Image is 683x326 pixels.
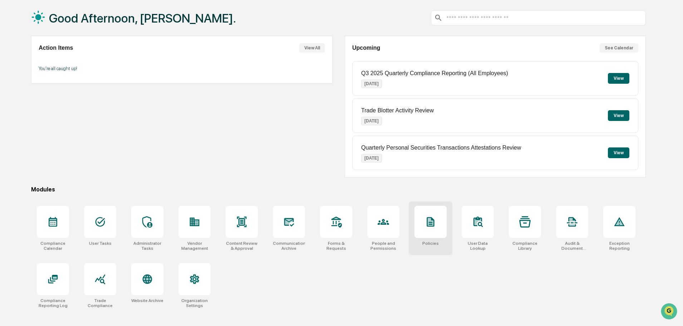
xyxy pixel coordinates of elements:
div: Trade Compliance [84,298,116,308]
div: Audit & Document Logs [556,241,588,251]
img: 1746055101610-c473b297-6a78-478c-a979-82029cc54cd1 [7,55,20,68]
span: • [59,97,62,103]
button: View All [299,43,325,53]
span: [PERSON_NAME] [22,97,58,103]
img: 1746055101610-c473b297-6a78-478c-a979-82029cc54cd1 [14,98,20,103]
p: [DATE] [361,117,382,125]
img: 8933085812038_c878075ebb4cc5468115_72.jpg [15,55,28,68]
button: See Calendar [600,43,638,53]
span: Preclearance [14,127,46,134]
div: Administrator Tasks [131,241,163,251]
div: Vendor Management [178,241,211,251]
div: Exception Reporting [603,241,635,251]
div: Content Review & Approval [226,241,258,251]
div: Communications Archive [273,241,305,251]
p: [DATE] [361,154,382,162]
p: Trade Blotter Activity Review [361,107,434,114]
h2: Action Items [39,45,73,51]
a: 🔎Data Lookup [4,138,48,151]
div: Website Archive [131,298,163,303]
div: Policies [422,241,439,246]
h2: Upcoming [352,45,380,51]
button: View [608,110,629,121]
button: View [608,73,629,84]
div: Compliance Library [509,241,541,251]
button: View [608,147,629,158]
span: Attestations [59,127,89,134]
button: See all [111,78,130,87]
a: 🗄️Attestations [49,124,92,137]
div: Forms & Requests [320,241,352,251]
span: [DATE] [63,97,78,103]
span: Pylon [71,158,87,164]
div: Start new chat [32,55,117,62]
div: Compliance Calendar [37,241,69,251]
div: 🗄️ [52,128,58,133]
p: You're all caught up! [39,66,325,71]
p: How can we help? [7,15,130,26]
iframe: Open customer support [660,302,679,322]
p: Q3 2025 Quarterly Compliance Reporting (All Employees) [361,70,508,77]
div: People and Permissions [367,241,399,251]
a: Powered byPylon [50,158,87,164]
a: 🖐️Preclearance [4,124,49,137]
div: We're available if you need us! [32,62,98,68]
div: User Tasks [89,241,112,246]
p: Quarterly Personal Securities Transactions Attestations Review [361,145,521,151]
h1: Good Afternoon, [PERSON_NAME]. [49,11,236,25]
div: Organization Settings [178,298,211,308]
div: Past conversations [7,79,48,85]
div: Compliance Reporting Log [37,298,69,308]
span: Data Lookup [14,141,45,148]
div: 🔎 [7,141,13,147]
button: Start new chat [122,57,130,65]
p: [DATE] [361,79,382,88]
img: Jack Rasmussen [7,91,19,102]
div: User Data Lookup [462,241,494,251]
div: 🖐️ [7,128,13,133]
div: Modules [31,186,646,193]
